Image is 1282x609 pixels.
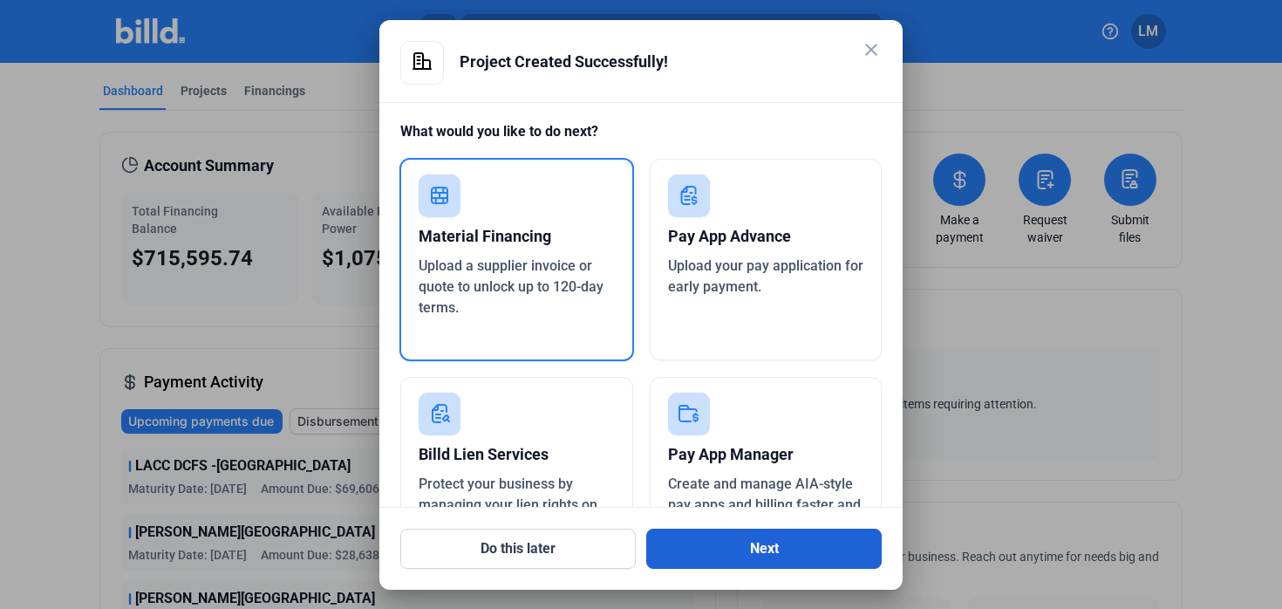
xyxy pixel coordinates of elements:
div: Material Financing [419,217,615,256]
span: Upload a supplier invoice or quote to unlock up to 120-day terms. [419,257,603,316]
span: Upload your pay application for early payment. [668,257,863,295]
span: Create and manage AIA-style pay apps and billing faster and more accurately. [668,476,861,534]
button: Next [646,529,882,569]
button: Do this later [400,529,636,569]
span: Protect your business by managing your lien rights on your project. [419,476,597,534]
div: Project Created Successfully! [460,41,882,83]
div: Billd Lien Services [419,435,615,474]
div: Pay App Manager [668,435,864,474]
div: Pay App Advance [668,217,864,256]
div: What would you like to do next? [400,121,882,159]
mat-icon: close [861,39,882,60]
